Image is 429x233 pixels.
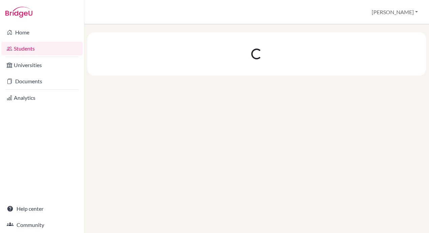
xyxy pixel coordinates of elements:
[1,42,83,55] a: Students
[1,202,83,215] a: Help center
[1,75,83,88] a: Documents
[5,7,32,18] img: Bridge-U
[369,6,421,19] button: [PERSON_NAME]
[1,58,83,72] a: Universities
[1,218,83,232] a: Community
[1,26,83,39] a: Home
[1,91,83,105] a: Analytics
